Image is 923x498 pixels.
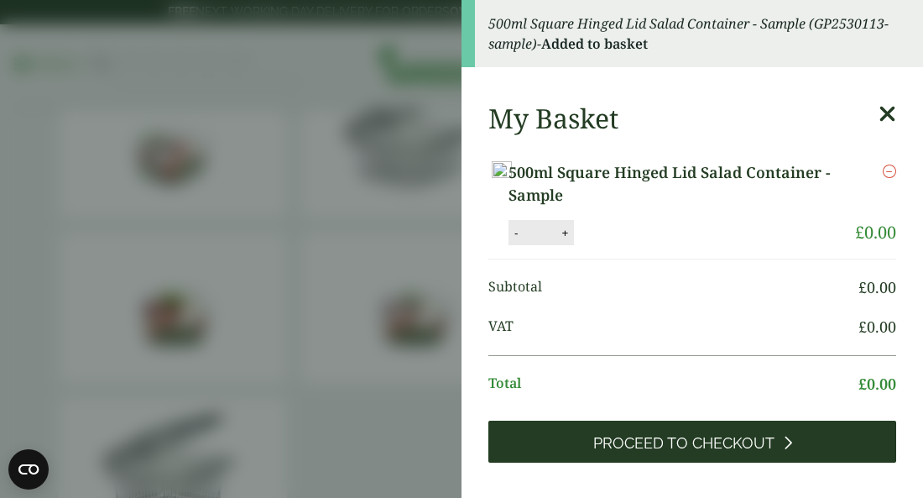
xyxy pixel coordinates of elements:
a: 500ml Square Hinged Lid Salad Container - Sample [508,161,855,207]
span: £ [855,221,864,244]
bdi: 0.00 [858,317,896,337]
bdi: 0.00 [858,277,896,297]
strong: Added to basket [541,34,648,53]
bdi: 0.00 [855,221,896,244]
span: £ [858,317,867,337]
span: £ [858,277,867,297]
span: Proceed to Checkout [593,434,774,453]
span: Subtotal [488,276,858,299]
a: Proceed to Checkout [488,421,896,463]
button: Open CMP widget [8,449,49,490]
span: VAT [488,316,858,338]
button: - [509,226,523,240]
h2: My Basket [488,102,618,134]
button: + [556,226,573,240]
bdi: 0.00 [858,374,896,394]
a: Remove this item [883,161,896,181]
span: Total [488,373,858,396]
span: £ [858,374,867,394]
em: 500ml Square Hinged Lid Salad Container - Sample (GP2530113-sample) [488,14,889,53]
